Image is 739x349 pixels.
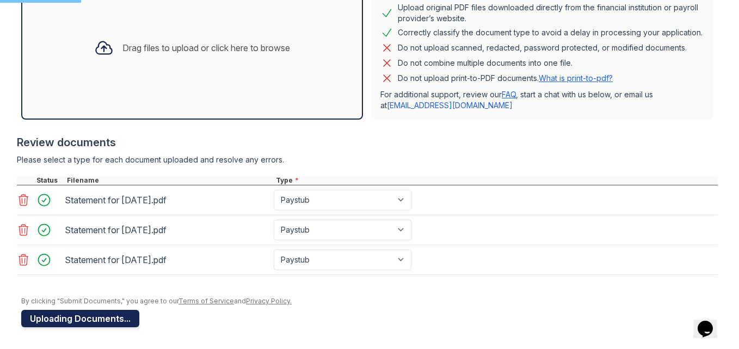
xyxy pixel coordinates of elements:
[398,57,572,70] div: Do not combine multiple documents into one file.
[246,297,292,305] a: Privacy Policy.
[398,73,613,84] p: Do not upload print-to-PDF documents.
[539,73,613,83] a: What is print-to-pdf?
[178,297,234,305] a: Terms of Service
[65,176,274,185] div: Filename
[21,297,718,306] div: By clicking "Submit Documents," you agree to our and
[65,191,269,209] div: Statement for [DATE].pdf
[398,26,703,39] div: Correctly classify the document type to avoid a delay in processing your application.
[17,154,718,165] div: Please select a type for each document uploaded and resolve any errors.
[17,135,718,150] div: Review documents
[693,306,728,338] iframe: chat widget
[34,176,65,185] div: Status
[65,221,269,239] div: Statement for [DATE].pdf
[65,251,269,269] div: Statement for [DATE].pdf
[502,90,516,99] a: FAQ
[387,101,513,110] a: [EMAIL_ADDRESS][DOMAIN_NAME]
[122,41,290,54] div: Drag files to upload or click here to browse
[398,2,705,24] div: Upload original PDF files downloaded directly from the financial institution or payroll provider’...
[398,41,687,54] div: Do not upload scanned, redacted, password protected, or modified documents.
[274,176,718,185] div: Type
[380,89,705,111] p: For additional support, review our , start a chat with us below, or email us at
[21,310,139,327] button: Uploading Documents...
